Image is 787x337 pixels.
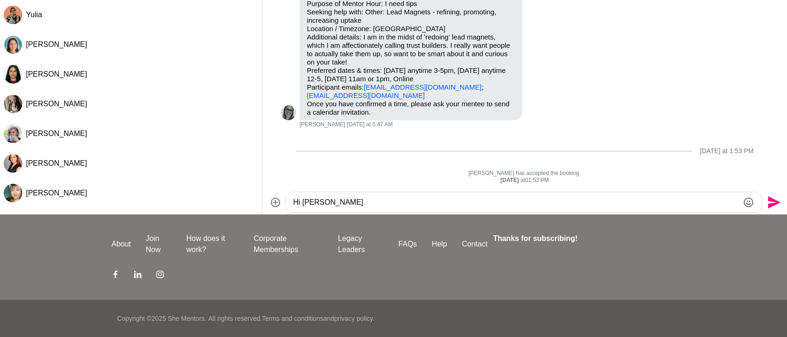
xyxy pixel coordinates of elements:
[391,239,424,250] a: FAQs
[112,270,119,281] a: Facebook
[4,95,22,113] div: Christine Pietersz
[4,35,22,54] div: Lily Rudolph
[4,184,22,202] img: D
[334,315,373,322] a: privacy policy
[493,233,670,244] h4: Thanks for subscribing!
[4,6,22,24] div: Yulia
[4,154,22,173] div: Regina Grogan
[281,105,296,120] div: Charlie Clarke
[117,314,206,324] p: Copyright © 2025 She Mentors .
[179,233,246,255] a: How does it work?
[26,11,42,19] span: Yulia
[4,154,22,173] img: R
[281,105,296,120] img: C
[307,100,515,117] p: Once you have confirmed a time, please ask your mentee to send a calendar invitation.
[208,314,374,324] p: All rights reserved. and .
[104,239,139,250] a: About
[300,121,346,129] span: [PERSON_NAME]
[331,233,391,255] a: Legacy Leaders
[156,270,164,281] a: Instagram
[700,147,754,155] div: [DATE] at 1:53 PM
[134,270,141,281] a: LinkedIn
[424,239,454,250] a: Help
[347,121,392,129] time: 2025-09-24T20:17:59.375Z
[4,65,22,84] img: D
[4,124,22,143] img: R
[26,159,87,167] span: [PERSON_NAME]
[293,197,739,208] textarea: Type your message
[26,40,87,48] span: [PERSON_NAME]
[4,95,22,113] img: C
[26,100,87,108] span: [PERSON_NAME]
[262,315,323,322] a: Terms and conditions
[26,70,87,78] span: [PERSON_NAME]
[4,184,22,202] div: Deb Ashton
[762,192,783,213] button: Send
[307,91,425,99] a: [EMAIL_ADDRESS][DOMAIN_NAME]
[26,130,87,137] span: [PERSON_NAME]
[4,65,22,84] div: Danu Gurusinghe
[454,239,495,250] a: Contact
[4,124,22,143] div: Rowena Preddy
[4,6,22,24] img: Y
[26,189,87,197] span: [PERSON_NAME]
[4,35,22,54] img: L
[138,233,179,255] a: Join Now
[364,83,481,91] a: [EMAIL_ADDRESS][DOMAIN_NAME]
[281,177,768,184] div: at 01:53 PM
[743,197,754,208] button: Emoji picker
[281,170,768,177] p: [PERSON_NAME] has accepted the booking.
[246,233,331,255] a: Corporate Memberships
[500,177,520,183] strong: [DATE]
